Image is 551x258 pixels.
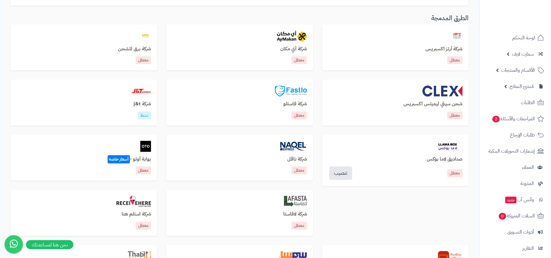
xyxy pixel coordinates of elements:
[520,179,534,188] span: المدونة
[166,24,313,71] a: aymakanشركة أي مكانمعطل
[483,31,547,45] a: لوحة التحكم
[483,160,547,175] a: العملاء
[522,163,534,172] span: العملاء
[512,50,534,58] span: سمارت لايف
[509,17,545,30] img: logo-2.png
[172,46,307,52] h3: شركة أي مكان
[447,111,462,119] p: معطل
[422,85,462,96] img: clex
[138,111,151,119] p: نشط
[17,212,151,217] h3: شركة استلم هنا
[11,15,468,22] h3: الطرق المدمجة
[483,144,547,158] a: إشعارات التحويلات البنكية
[483,95,547,110] a: الطلبات
[17,101,151,107] h3: شركة j&t
[433,141,462,152] img: llamabox
[292,166,307,174] p: معطل
[483,225,547,239] a: أدوات التسويق
[166,135,313,181] a: naqelشركة ناقلمعطل
[492,114,535,123] span: المراجعات والأسئلة
[166,79,313,125] a: fastloشركة فاستلومعطل
[483,128,547,142] a: طلبات الإرجاع
[328,101,462,107] h3: شحن سيتي ليميتس اكسبريس
[292,222,307,230] p: معطل
[136,222,151,230] p: معطل
[17,157,151,162] h3: بوابة أوتو -
[512,34,535,42] span: لوحة التحكم
[279,141,307,152] img: naqel
[483,241,547,256] a: التقارير
[11,135,157,181] a: otoبوابة أوتو -أسعار خاصةمعطل
[328,46,462,52] h3: شركة أرتز اكسبريس
[483,111,547,126] a: المراجعات والأسئلة2
[131,85,151,96] img: jt
[447,56,462,64] p: معطل
[17,46,151,52] h3: شركة برق للشحن
[498,212,535,220] span: السلات المتروكة
[284,196,307,207] img: lafasta
[292,111,307,119] p: معطل
[451,31,462,42] img: artzexpress
[488,147,535,155] span: إشعارات التحويلات البنكية
[172,101,307,107] h3: شركة فاستلو
[510,131,535,139] span: طلبات الإرجاع
[166,190,313,236] a: lafastaشركة لافاستامعطل
[521,98,535,107] span: الطلبات
[499,213,506,220] span: 0
[292,56,307,64] p: معطل
[447,169,462,177] a: معطل
[11,79,157,125] a: jtشركة j&tنشط
[172,157,307,162] h3: شركة ناقل
[505,195,534,204] span: وآتس آب
[522,244,534,253] span: التقارير
[172,212,307,217] h3: شركة لافاستا
[11,190,157,236] a: aymakanشركة استلم هنامعطل
[501,66,535,74] span: الأقسام والمنتجات
[507,228,534,236] span: أدوات التسويق
[328,141,462,152] a: llamabox
[11,24,157,71] a: barqشركة برق للشحنمعطل
[329,166,352,180] a: تنصيب
[116,196,151,207] img: aymakan
[483,176,547,191] a: المدونة
[277,31,307,42] img: aymakan
[492,116,500,122] span: 2
[108,155,130,163] span: أسعار خاصة
[275,85,307,96] img: fastlo
[322,24,468,71] a: artzexpressشركة أرتز اكسبريسمعطل
[328,157,462,162] a: صناديق لاما بوكس
[509,82,534,91] span: مُنشئ النماذج
[483,192,547,207] a: وآتس آبجديد
[505,197,516,203] span: جديد
[140,141,151,152] img: oto
[140,31,151,42] img: barq
[322,79,468,125] a: clexشحن سيتي ليميتس اكسبريسمعطل
[136,56,151,64] p: معطل
[136,166,151,174] p: معطل
[483,209,547,223] a: السلات المتروكة0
